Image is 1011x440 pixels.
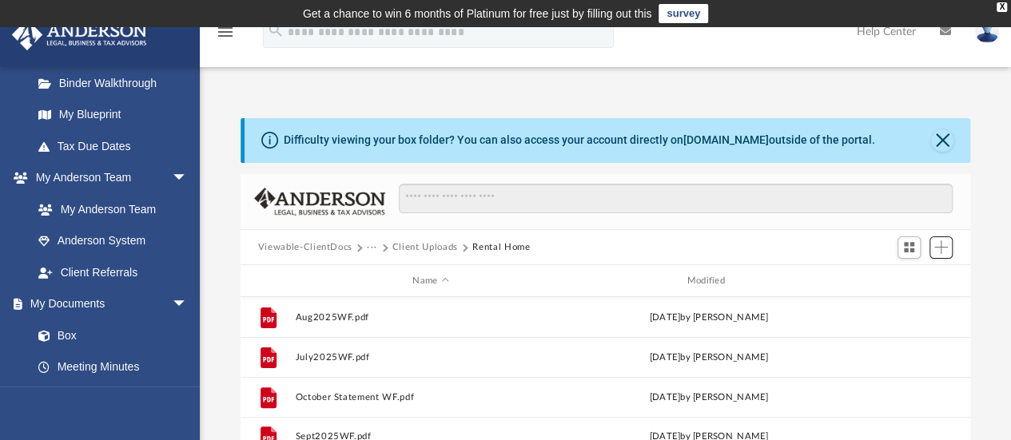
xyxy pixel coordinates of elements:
[248,274,288,288] div: id
[294,274,566,288] div: Name
[22,130,212,162] a: Tax Due Dates
[367,240,377,255] button: ···
[22,351,204,383] a: Meeting Minutes
[898,236,921,259] button: Switch to Grid View
[267,22,285,39] i: search
[472,240,530,255] button: Rental Home
[284,132,875,149] div: Difficulty viewing your box folder? You can also access your account directly on outside of the p...
[851,274,963,288] div: id
[399,184,953,214] input: Search files and folders
[22,319,196,351] a: Box
[295,392,566,402] button: October Statement WF.pdf
[22,225,204,257] a: Anderson System
[22,383,196,414] a: Forms Library
[295,312,566,323] button: Aug2025WF.pdf
[295,352,566,363] button: July2025WF.pdf
[172,162,204,195] span: arrow_drop_down
[258,240,352,255] button: Viewable-ClientDocs
[573,274,845,288] div: Modified
[22,256,204,288] a: Client Referrals
[975,20,999,43] img: User Pic
[216,22,235,42] i: menu
[649,393,680,402] span: [DATE]
[997,2,1007,12] div: close
[573,390,844,405] div: by [PERSON_NAME]
[573,351,844,365] div: [DATE] by [PERSON_NAME]
[929,236,953,259] button: Add
[11,288,204,320] a: My Documentsarrow_drop_down
[931,129,953,152] button: Close
[573,311,844,325] div: [DATE] by [PERSON_NAME]
[392,240,458,255] button: Client Uploads
[22,193,196,225] a: My Anderson Team
[659,4,708,23] a: survey
[11,162,204,194] a: My Anderson Teamarrow_drop_down
[22,67,212,99] a: Binder Walkthrough
[303,4,652,23] div: Get a chance to win 6 months of Platinum for free just by filling out this
[22,99,204,131] a: My Blueprint
[172,288,204,321] span: arrow_drop_down
[216,30,235,42] a: menu
[683,133,769,146] a: [DOMAIN_NAME]
[7,19,152,50] img: Anderson Advisors Platinum Portal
